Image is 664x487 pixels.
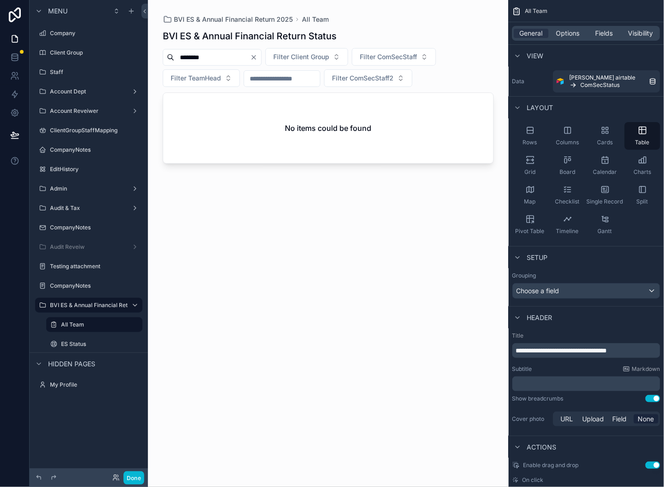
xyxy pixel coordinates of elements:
span: View [527,51,544,61]
label: ES Status [61,340,141,348]
span: Single Record [587,198,623,205]
button: Columns [550,122,585,150]
span: Menu [48,6,68,16]
span: Layout [527,103,553,112]
button: Rows [512,122,548,150]
label: ClientGroupStaffMapping [50,127,141,134]
span: Header [527,313,553,322]
label: Client Group [50,49,141,56]
span: Cards [597,139,613,146]
button: Table [625,122,660,150]
span: Choose a field [516,287,559,295]
span: Fields [596,29,614,38]
span: Actions [527,443,557,452]
label: All Team [61,321,137,328]
span: Columns [556,139,579,146]
span: Options [556,29,580,38]
a: CompanyNotes [35,220,142,235]
a: Account Reveiwer [35,104,142,118]
a: ES Status [46,337,142,351]
a: BVI ES & Annual Financial Return 2025 [35,298,142,313]
button: Split [625,181,660,209]
a: Client Group [35,45,142,60]
button: Board [550,152,585,179]
a: Audit Reveiw [35,240,142,254]
label: Data [512,78,549,85]
span: Timeline [556,228,579,235]
span: Hidden pages [48,359,95,369]
span: Setup [527,253,548,262]
button: Checklist [550,181,585,209]
span: General [520,29,543,38]
label: BVI ES & Annual Financial Return 2025 [50,302,151,309]
label: Account Reveiwer [50,107,128,115]
span: [PERSON_NAME] airtable [570,74,636,81]
span: Board [560,168,576,176]
button: Done [123,471,144,485]
a: [PERSON_NAME] airtableComSecStatus [553,70,660,92]
span: Table [635,139,650,146]
a: Staff [35,65,142,80]
span: ComSecStatus [581,81,620,89]
button: Cards [587,122,623,150]
a: Account Dept [35,84,142,99]
label: CompanyNotes [50,146,141,154]
button: Choose a field [512,283,660,299]
label: EditHistory [50,166,141,173]
a: Admin [35,181,142,196]
span: Charts [634,168,652,176]
label: Admin [50,185,128,192]
span: All Team [525,7,548,15]
button: Pivot Table [512,211,548,239]
button: Timeline [550,211,585,239]
a: EditHistory [35,162,142,177]
span: Visibility [629,29,654,38]
label: Subtitle [512,365,532,373]
a: Audit & Tax [35,201,142,216]
a: Markdown [623,365,660,373]
label: CompanyNotes [50,282,141,290]
a: ClientGroupStaffMapping [35,123,142,138]
button: Calendar [587,152,623,179]
span: Calendar [593,168,617,176]
a: My Profile [35,377,142,392]
a: CompanyNotes [35,142,142,157]
label: My Profile [50,381,141,388]
span: Pivot Table [516,228,545,235]
span: Markdown [632,365,660,373]
button: Single Record [587,181,623,209]
label: Audit Reveiw [50,243,128,251]
a: CompanyNotes [35,278,142,293]
span: Rows [523,139,537,146]
div: scrollable content [512,376,660,391]
span: Grid [525,168,536,176]
label: Cover photo [512,415,549,423]
label: Audit & Tax [50,204,128,212]
span: Enable drag and drop [523,462,579,469]
span: Field [613,414,627,424]
label: Title [512,332,660,339]
button: Map [512,181,548,209]
label: Grouping [512,272,536,279]
span: None [638,414,654,424]
a: Testing attachment [35,259,142,274]
span: Checklist [555,198,580,205]
label: Account Dept [50,88,128,95]
span: Split [637,198,648,205]
img: Airtable Logo [557,78,564,85]
button: Gantt [587,211,623,239]
button: Grid [512,152,548,179]
button: Charts [625,152,660,179]
span: Gantt [598,228,612,235]
label: Company [50,30,141,37]
div: scrollable content [512,343,660,358]
a: Company [35,26,142,41]
span: Map [524,198,536,205]
div: Show breadcrumbs [512,395,564,402]
label: Staff [50,68,141,76]
a: All Team [46,317,142,332]
span: URL [561,414,573,424]
label: Testing attachment [50,263,141,270]
span: Upload [583,414,604,424]
label: CompanyNotes [50,224,141,231]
